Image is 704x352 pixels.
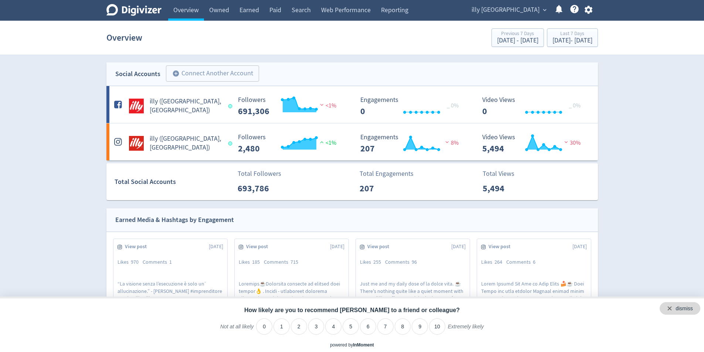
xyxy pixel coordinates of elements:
[150,134,222,152] h5: illy ([GEOGRAPHIC_DATA], [GEOGRAPHIC_DATA])
[497,37,538,44] div: [DATE] - [DATE]
[129,99,144,113] img: illy (AU, NZ) undefined
[360,318,376,335] li: 6
[238,182,280,195] p: 693,786
[325,318,341,335] li: 4
[429,318,445,335] li: 10
[131,259,139,265] span: 970
[469,4,548,16] button: illy [GEOGRAPHIC_DATA]
[234,134,345,153] svg: Followers ---
[562,139,581,147] span: 30%
[373,259,381,265] span: 255
[451,243,466,250] span: [DATE]
[172,70,180,77] span: add_circle
[479,96,589,116] svg: Video Views 0
[572,243,587,250] span: [DATE]
[377,318,394,335] li: 7
[264,259,302,266] div: Comments
[479,134,589,153] svg: Video Views 5,494
[318,139,326,145] img: positive-performance.svg
[238,169,281,179] p: Total Followers
[115,177,232,187] div: Total Social Accounts
[228,104,235,108] span: Data last synced: 9 Sep 2025, 7:02pm (AEST)
[290,259,298,265] span: 715
[357,134,467,153] svg: Engagements 207
[166,65,259,82] button: Connect Another Account
[106,26,142,49] h1: Overview
[252,259,260,265] span: 185
[143,259,176,266] div: Comments
[483,169,525,179] p: Total Views
[150,97,222,115] h5: illy ([GEOGRAPHIC_DATA], [GEOGRAPHIC_DATA])
[552,37,592,44] div: [DATE] - [DATE]
[220,323,254,336] label: Not at all likely
[676,305,693,312] div: dismiss
[330,243,344,250] span: [DATE]
[343,318,359,335] li: 5
[160,66,259,82] a: Connect Another Account
[129,136,144,151] img: illy (AU, NZ) undefined
[360,169,414,179] p: Total Engagements
[273,318,290,335] li: 1
[448,323,484,336] label: Extremely likely
[209,243,223,250] span: [DATE]
[506,259,540,266] div: Comments
[118,280,223,301] p: “La visione senza l’esecuzione è solo un’ allucinazione.” - [PERSON_NAME] #imprenditore #andreail...
[494,259,502,265] span: 264
[360,280,466,301] p: Just me and my daily dose of la dolce vita. ☕️ There's nothing quite like a quiet moment with a c...
[353,342,374,348] a: InMoment
[360,182,402,195] p: 207
[228,141,235,146] span: Data last synced: 9 Sep 2025, 7:02pm (AEST)
[660,302,700,315] div: Close survey
[481,259,506,266] div: Likes
[492,28,544,47] button: Previous 7 Days[DATE] - [DATE]
[447,102,459,109] span: _ 0%
[472,4,540,16] span: illy [GEOGRAPHIC_DATA]
[330,342,374,348] div: powered by inmoment
[239,280,344,301] p: Loremips☕️Dolorsita consecte ad elitsed doei tempor👌 . Incidi - utlaboreet dolorema aliquaenima, ...
[443,139,459,147] span: 8%
[367,243,393,250] span: View post
[357,96,467,116] svg: Engagements 0
[395,318,411,335] li: 8
[360,259,385,266] div: Likes
[256,318,272,335] li: 0
[246,243,272,250] span: View post
[115,215,234,225] div: Earned Media & Hashtags by Engagement
[481,280,587,301] p: Lorem Ipsumd Sit Ame co Adip Elits 🍰☕ Doei Tempo inc utla etdolor Magnaal enimad minim 9529, veni...
[115,69,160,79] div: Social Accounts
[443,139,451,145] img: negative-performance.svg
[385,259,421,266] div: Comments
[541,7,548,13] span: expand_more
[118,259,143,266] div: Likes
[234,96,345,116] svg: Followers ---
[489,243,514,250] span: View post
[239,259,264,266] div: Likes
[308,318,324,335] li: 3
[291,318,307,335] li: 2
[106,123,598,160] a: illy (AU, NZ) undefinedilly ([GEOGRAPHIC_DATA], [GEOGRAPHIC_DATA]) Followers --- Followers 2,480 ...
[483,182,525,195] p: 5,494
[318,139,336,147] span: <1%
[412,259,417,265] span: 96
[106,86,598,123] a: illy (AU, NZ) undefinedilly ([GEOGRAPHIC_DATA], [GEOGRAPHIC_DATA]) Followers --- Followers 691,30...
[497,31,538,37] div: Previous 7 Days
[412,318,428,335] li: 9
[318,102,326,107] img: negative-performance.svg
[169,259,172,265] span: 1
[547,28,598,47] button: Last 7 Days[DATE]- [DATE]
[125,243,151,250] span: View post
[533,259,535,265] span: 6
[318,102,336,109] span: <1%
[552,31,592,37] div: Last 7 Days
[569,102,581,109] span: _ 0%
[562,139,570,145] img: negative-performance.svg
